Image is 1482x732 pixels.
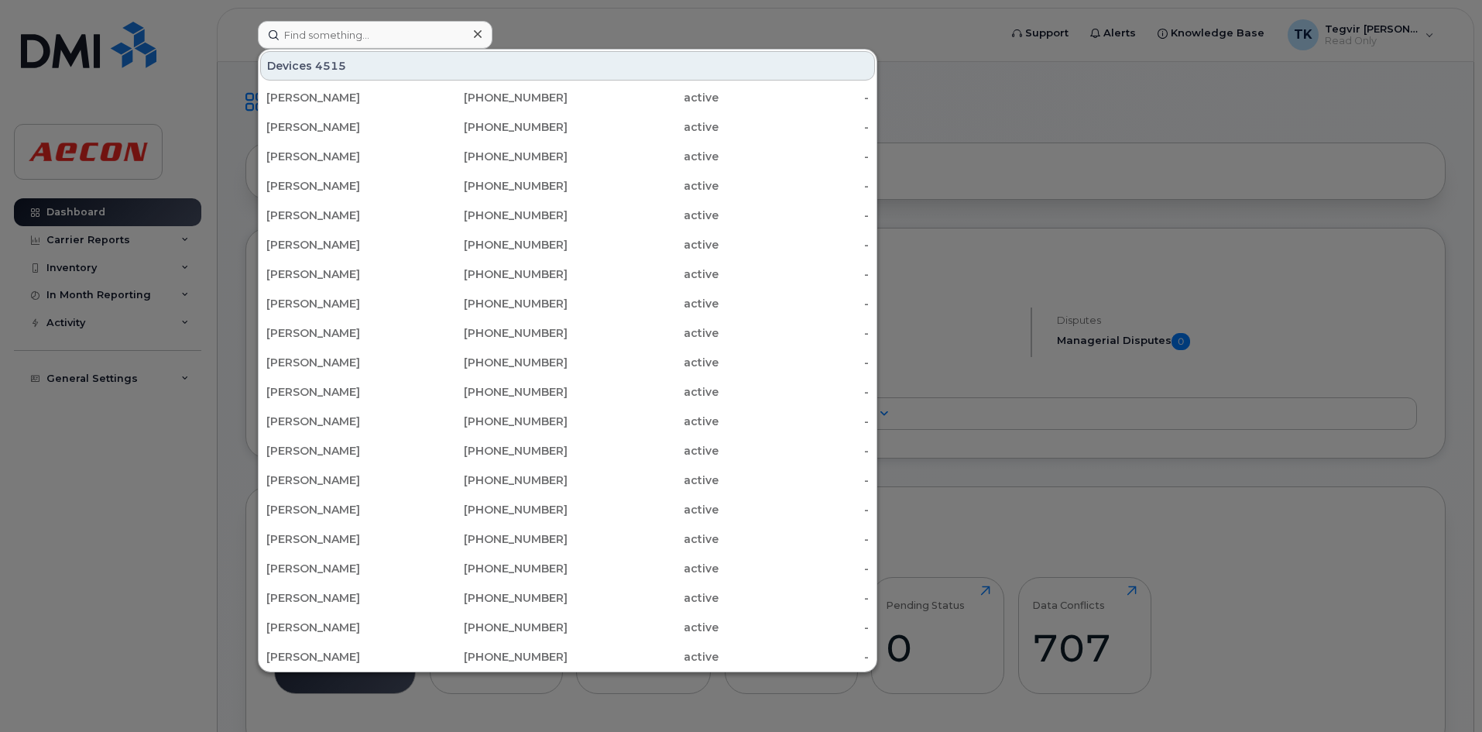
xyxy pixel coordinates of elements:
div: - [719,325,870,341]
div: - [719,502,870,517]
a: [PERSON_NAME][PHONE_NUMBER]active- [260,319,875,347]
a: [PERSON_NAME][PHONE_NUMBER]active- [260,231,875,259]
div: [PHONE_NUMBER] [417,266,568,282]
div: - [719,178,870,194]
div: [PERSON_NAME] [266,590,417,606]
a: [PERSON_NAME][PHONE_NUMBER]active- [260,496,875,524]
div: - [719,620,870,635]
div: active [568,649,719,665]
div: - [719,237,870,253]
div: active [568,531,719,547]
div: active [568,355,719,370]
div: - [719,590,870,606]
div: [PERSON_NAME] [266,90,417,105]
div: [PERSON_NAME] [266,649,417,665]
div: [PERSON_NAME] [266,325,417,341]
div: active [568,296,719,311]
div: [PHONE_NUMBER] [417,414,568,429]
div: active [568,325,719,341]
div: [PERSON_NAME] [266,296,417,311]
a: [PERSON_NAME][PHONE_NUMBER]active- [260,378,875,406]
a: [PERSON_NAME][PHONE_NUMBER]active- [260,407,875,435]
div: [PHONE_NUMBER] [417,149,568,164]
div: active [568,119,719,135]
div: [PERSON_NAME] [266,502,417,517]
div: active [568,561,719,576]
div: active [568,149,719,164]
a: [PERSON_NAME][PHONE_NUMBER]active- [260,290,875,318]
div: [PERSON_NAME] [266,119,417,135]
div: [PHONE_NUMBER] [417,649,568,665]
div: [PERSON_NAME] [266,355,417,370]
div: [PERSON_NAME] [266,237,417,253]
div: - [719,355,870,370]
div: - [719,208,870,223]
div: - [719,149,870,164]
div: [PHONE_NUMBER] [417,355,568,370]
div: active [568,414,719,429]
div: active [568,90,719,105]
span: 4515 [315,58,346,74]
div: - [719,90,870,105]
div: Devices [260,51,875,81]
a: [PERSON_NAME][PHONE_NUMBER]active- [260,555,875,583]
div: active [568,473,719,488]
div: [PHONE_NUMBER] [417,237,568,253]
div: [PERSON_NAME] [266,208,417,223]
div: [PERSON_NAME] [266,561,417,576]
div: - [719,384,870,400]
div: [PERSON_NAME] [266,443,417,459]
div: [PERSON_NAME] [266,266,417,282]
div: [PERSON_NAME] [266,473,417,488]
div: active [568,443,719,459]
div: [PHONE_NUMBER] [417,620,568,635]
div: [PHONE_NUMBER] [417,90,568,105]
div: [PHONE_NUMBER] [417,590,568,606]
div: [PERSON_NAME] [266,149,417,164]
div: - [719,119,870,135]
div: - [719,266,870,282]
a: [PERSON_NAME][PHONE_NUMBER]active- [260,143,875,170]
div: [PERSON_NAME] [266,178,417,194]
div: [PHONE_NUMBER] [417,325,568,341]
a: [PERSON_NAME][PHONE_NUMBER]active- [260,201,875,229]
a: [PERSON_NAME][PHONE_NUMBER]active- [260,613,875,641]
div: [PHONE_NUMBER] [417,178,568,194]
a: [PERSON_NAME][PHONE_NUMBER]active- [260,643,875,671]
div: - [719,443,870,459]
a: [PERSON_NAME][PHONE_NUMBER]active- [260,525,875,553]
div: - [719,296,870,311]
a: [PERSON_NAME][PHONE_NUMBER]active- [260,260,875,288]
a: [PERSON_NAME][PHONE_NUMBER]active- [260,466,875,494]
div: active [568,502,719,517]
div: active [568,237,719,253]
div: [PHONE_NUMBER] [417,473,568,488]
div: active [568,590,719,606]
div: [PHONE_NUMBER] [417,531,568,547]
a: [PERSON_NAME][PHONE_NUMBER]active- [260,349,875,376]
a: [PERSON_NAME][PHONE_NUMBER]active- [260,172,875,200]
div: [PHONE_NUMBER] [417,208,568,223]
div: active [568,208,719,223]
a: [PERSON_NAME][PHONE_NUMBER]active- [260,437,875,465]
div: - [719,473,870,488]
div: [PHONE_NUMBER] [417,443,568,459]
div: [PHONE_NUMBER] [417,296,568,311]
div: [PHONE_NUMBER] [417,384,568,400]
div: [PHONE_NUMBER] [417,561,568,576]
div: [PHONE_NUMBER] [417,502,568,517]
div: [PHONE_NUMBER] [417,119,568,135]
div: [PERSON_NAME] [266,384,417,400]
div: active [568,178,719,194]
div: [PERSON_NAME] [266,620,417,635]
div: [PERSON_NAME] [266,414,417,429]
div: active [568,384,719,400]
div: active [568,266,719,282]
div: - [719,531,870,547]
div: active [568,620,719,635]
div: - [719,561,870,576]
div: [PERSON_NAME] [266,531,417,547]
a: [PERSON_NAME][PHONE_NUMBER]active- [260,113,875,141]
a: [PERSON_NAME][PHONE_NUMBER]active- [260,84,875,112]
div: - [719,414,870,429]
